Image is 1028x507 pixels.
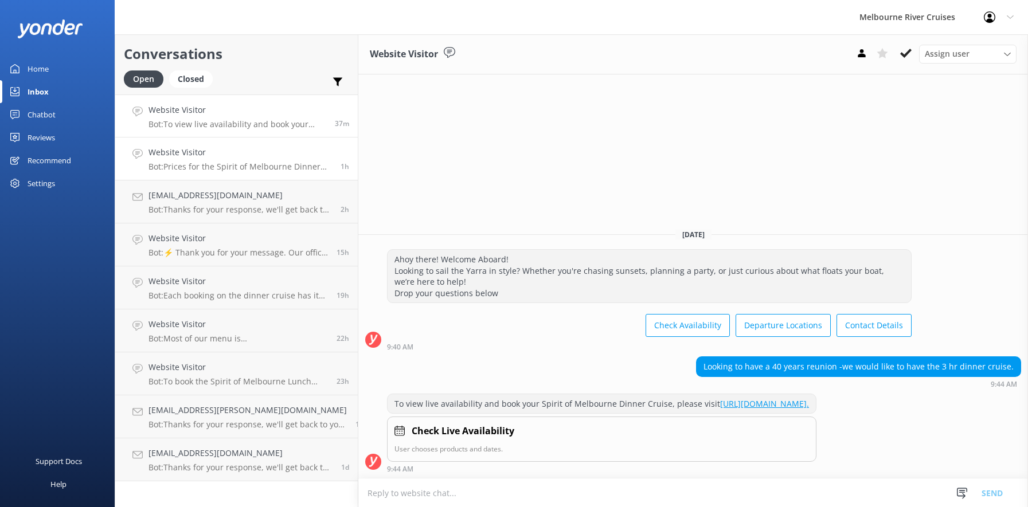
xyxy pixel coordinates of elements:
p: Bot: Thanks for your response, we'll get back to you as soon as we can during opening hours. [148,419,347,430]
a: Website VisitorBot:⚡ Thank you for your message. Our office hours are Mon - Fri 9.30am - 5pm. We'... [115,223,358,266]
a: [EMAIL_ADDRESS][DOMAIN_NAME]Bot:Thanks for your response, we'll get back to you as soon as we can... [115,438,358,481]
div: Reviews [28,126,55,149]
a: Website VisitorBot:To book the Spirit of Melbourne Lunch Cruise, you can visit [URL][DOMAIN_NAME]... [115,352,358,395]
a: Closed [169,72,218,85]
h4: Website Visitor [148,318,328,331]
span: Oct 09 2025 12:20pm (UTC +11:00) Australia/Sydney [337,333,349,343]
div: Looking to have a 40 years reunion -we would like to have the 3 hr dinner cruise. [697,357,1021,376]
a: [EMAIL_ADDRESS][DOMAIN_NAME]Bot:Thanks for your response, we'll get back to you as soon as we can... [115,180,358,223]
h4: [EMAIL_ADDRESS][DOMAIN_NAME] [148,189,332,202]
div: Home [28,57,49,80]
h4: Website Visitor [148,232,328,245]
button: Departure Locations [736,314,831,337]
span: Assign user [925,48,970,60]
div: Assign User [919,45,1017,63]
div: Recommend [28,149,71,172]
span: [DATE] [675,230,712,239]
p: Bot: To view live availability and book your Spirit of Melbourne Dinner Cruise, please visit [URL... [148,119,326,129]
a: Website VisitorBot:Most of our menu is [DEMOGRAPHIC_DATA], though please note the lamb shank is n... [115,309,358,352]
img: yonder-white-logo.png [17,19,83,38]
strong: 9:40 AM [387,344,413,351]
div: Support Docs [36,450,82,473]
div: Settings [28,172,55,195]
h2: Conversations [124,43,349,65]
a: Website VisitorBot:Prices for the Spirit of Melbourne Dinner Cruise start from $195 for adults, $... [115,137,358,180]
span: Oct 10 2025 09:44am (UTC +11:00) Australia/Sydney [335,119,349,128]
a: Website VisitorBot:To view live availability and book your Spirit of Melbourne Dinner Cruise, ple... [115,95,358,137]
a: Open [124,72,169,85]
h4: Check Live Availability [412,424,514,439]
span: Oct 09 2025 02:23pm (UTC +11:00) Australia/Sydney [337,290,349,300]
div: Help [50,473,67,496]
span: Oct 09 2025 10:23am (UTC +11:00) Australia/Sydney [337,376,349,386]
div: Closed [169,70,213,88]
h4: Website Visitor [148,146,332,159]
a: [URL][DOMAIN_NAME]. [720,398,809,409]
h4: Website Visitor [148,275,328,288]
p: Bot: To book the Spirit of Melbourne Lunch Cruise, you can visit [URL][DOMAIN_NAME]. If you're ha... [148,376,328,387]
div: Oct 10 2025 09:44am (UTC +11:00) Australia/Sydney [696,380,1021,388]
span: Oct 10 2025 07:48am (UTC +11:00) Australia/Sydney [341,205,349,214]
div: Oct 10 2025 09:40am (UTC +11:00) Australia/Sydney [387,343,912,351]
div: Open [124,70,163,88]
span: Oct 08 2025 04:22pm (UTC +11:00) Australia/Sydney [341,462,349,472]
p: User chooses products and dates. [394,443,809,454]
h4: Website Visitor [148,361,328,374]
span: Oct 10 2025 09:10am (UTC +11:00) Australia/Sydney [341,162,349,171]
div: Chatbot [28,103,56,126]
p: Bot: Most of our menu is [DEMOGRAPHIC_DATA], though please note the lamb shank is not. We can pro... [148,333,328,344]
h4: [EMAIL_ADDRESS][PERSON_NAME][DOMAIN_NAME] [148,404,347,416]
button: Contact Details [837,314,912,337]
p: Bot: Thanks for your response, we'll get back to you as soon as we can during opening hours. [148,205,332,215]
p: Bot: ⚡ Thank you for your message. Our office hours are Mon - Fri 9.30am - 5pm. We'll get back to... [148,247,328,258]
h4: [EMAIL_ADDRESS][DOMAIN_NAME] [148,447,333,459]
strong: 9:44 AM [387,466,413,473]
div: To view live availability and book your Spirit of Melbourne Dinner Cruise, please visit [388,394,816,414]
h4: Website Visitor [148,104,326,116]
p: Bot: Prices for the Spirit of Melbourne Dinner Cruise start from $195 for adults, $120 for teens ... [148,162,332,172]
div: Oct 10 2025 09:44am (UTC +11:00) Australia/Sydney [387,465,816,473]
div: Ahoy there! Welcome Aboard! Looking to sail the Yarra in style? Whether you're chasing sunsets, p... [388,250,911,302]
span: Oct 09 2025 06:25pm (UTC +11:00) Australia/Sydney [337,247,349,257]
button: Check Availability [646,314,730,337]
p: Bot: Thanks for your response, we'll get back to you as soon as we can during opening hours. [148,462,333,473]
span: Oct 09 2025 08:04am (UTC +11:00) Australia/Sydney [355,419,363,429]
p: Bot: Each booking on the dinner cruise has its own table. However, for groups of 15 or more, you ... [148,290,328,301]
a: Website VisitorBot:Each booking on the dinner cruise has its own table. However, for groups of 15... [115,266,358,309]
div: Inbox [28,80,49,103]
strong: 9:44 AM [991,381,1017,388]
h3: Website Visitor [370,47,438,62]
a: [EMAIL_ADDRESS][PERSON_NAME][DOMAIN_NAME]Bot:Thanks for your response, we'll get back to you as s... [115,395,358,438]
